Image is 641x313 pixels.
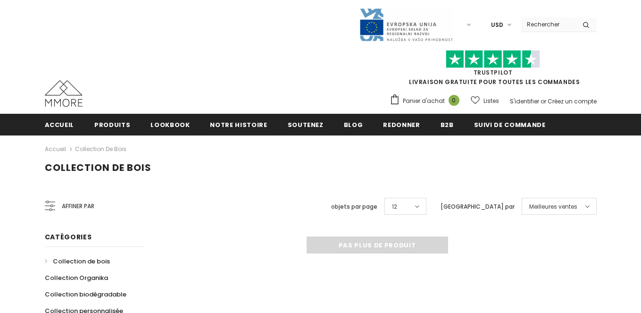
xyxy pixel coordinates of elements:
[359,20,453,28] a: Javni Razpis
[45,286,126,303] a: Collection biodégradable
[383,120,420,129] span: Redonner
[344,120,363,129] span: Blog
[441,202,515,211] label: [GEOGRAPHIC_DATA] par
[45,80,83,107] img: Cas MMORE
[288,114,324,135] a: soutenez
[62,201,94,211] span: Affiner par
[45,290,126,299] span: Collection biodégradable
[94,120,130,129] span: Produits
[45,270,108,286] a: Collection Organika
[344,114,363,135] a: Blog
[288,120,324,129] span: soutenez
[210,120,267,129] span: Notre histoire
[45,273,108,282] span: Collection Organika
[45,161,151,174] span: Collection de bois
[359,8,453,42] img: Javni Razpis
[403,96,445,106] span: Panier d'achat
[45,114,75,135] a: Accueil
[521,17,575,31] input: Search Site
[510,97,539,105] a: S'identifier
[441,114,454,135] a: B2B
[150,114,190,135] a: Lookbook
[210,114,267,135] a: Notre histoire
[441,120,454,129] span: B2B
[474,114,546,135] a: Suivi de commande
[449,95,459,106] span: 0
[491,20,503,30] span: USD
[483,96,499,106] span: Listes
[446,50,540,68] img: Faites confiance aux étoiles pilotes
[390,94,464,108] a: Panier d'achat 0
[392,202,397,211] span: 12
[150,120,190,129] span: Lookbook
[474,68,513,76] a: TrustPilot
[94,114,130,135] a: Produits
[548,97,597,105] a: Créez un compte
[383,114,420,135] a: Redonner
[474,120,546,129] span: Suivi de commande
[541,97,546,105] span: or
[45,253,110,270] a: Collection de bois
[45,232,92,242] span: Catégories
[529,202,577,211] span: Meilleures ventes
[45,144,66,155] a: Accueil
[471,93,499,109] a: Listes
[75,145,126,153] a: Collection de bois
[390,54,597,86] span: LIVRAISON GRATUITE POUR TOUTES LES COMMANDES
[53,257,110,266] span: Collection de bois
[45,120,75,129] span: Accueil
[331,202,377,211] label: objets par page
